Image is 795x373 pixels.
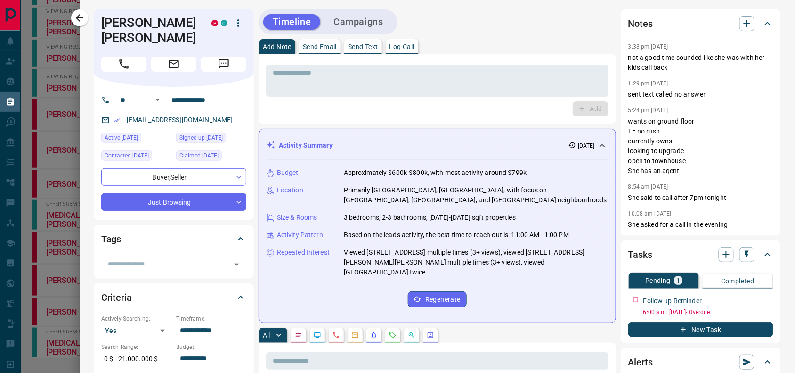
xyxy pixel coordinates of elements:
[267,137,608,154] div: Activity Summary[DATE]
[628,80,668,87] p: 1:29 pm [DATE]
[101,286,246,309] div: Criteria
[101,150,171,164] div: Fri Oct 10 2025
[628,116,773,176] p: wants on ground floor T= no rush currently owns looking to upgrade open to townhouse She has an a...
[370,332,378,339] svg: Listing Alerts
[389,332,397,339] svg: Requests
[628,193,773,203] p: She said to call after 7pm tonight
[176,315,246,323] p: Timeframe:
[344,213,516,223] p: 3 bedrooms, 2-3 bathrooms, [DATE]-[DATE] sqft properties
[277,185,303,195] p: Location
[221,20,227,26] div: condos.ca
[279,141,333,150] p: Activity Summary
[176,343,246,351] p: Budget:
[348,43,378,50] p: Send Text
[295,332,302,339] svg: Notes
[230,258,243,271] button: Open
[643,296,702,306] p: Follow up Reminder
[628,247,652,262] h2: Tasks
[176,133,246,146] div: Wed Jan 18 2017
[628,12,773,35] div: Notes
[101,57,146,72] span: Call
[127,116,233,124] a: [EMAIL_ADDRESS][DOMAIN_NAME]
[303,43,337,50] p: Send Email
[314,332,321,339] svg: Lead Browsing Activity
[344,248,608,277] p: Viewed [STREET_ADDRESS] multiple times (3+ views), viewed [STREET_ADDRESS][PERSON_NAME][PERSON_NA...
[676,277,680,284] p: 1
[101,351,171,367] p: 0 $ - 21.000.000 $
[277,248,330,257] p: Repeated Interest
[101,228,246,250] div: Tags
[427,332,434,339] svg: Agent Actions
[114,117,120,124] svg: Email Verified
[628,210,672,217] p: 10:08 am [DATE]
[643,308,773,316] p: 6:00 a.m. [DATE] - Overdue
[101,133,171,146] div: Thu Oct 09 2025
[263,14,321,30] button: Timeline
[105,151,149,160] span: Contacted [DATE]
[179,151,219,160] span: Claimed [DATE]
[277,213,317,223] p: Size & Rooms
[344,230,569,240] p: Based on the lead's activity, the best time to reach out is: 11:00 AM - 1:00 PM
[408,291,467,307] button: Regenerate
[628,355,653,370] h2: Alerts
[101,315,171,323] p: Actively Searching:
[628,220,773,230] p: She asked for a call in the evening
[324,14,392,30] button: Campaigns
[101,343,171,351] p: Search Range:
[628,243,773,266] div: Tasks
[628,183,668,190] p: 8:54 am [DATE]
[344,185,608,205] p: Primarily [GEOGRAPHIC_DATA], [GEOGRAPHIC_DATA], with focus on [GEOGRAPHIC_DATA], [GEOGRAPHIC_DATA...
[628,322,773,337] button: New Task
[628,90,773,99] p: sent text called no answer
[628,16,653,31] h2: Notes
[645,277,671,284] p: Pending
[211,20,218,26] div: property.ca
[277,230,323,240] p: Activity Pattern
[628,53,773,73] p: not a good time sounded like she was with her kids call back
[628,43,668,50] p: 3:38 pm [DATE]
[101,232,121,247] h2: Tags
[628,107,668,114] p: 5:24 pm [DATE]
[152,94,163,106] button: Open
[277,168,299,178] p: Budget
[333,332,340,339] svg: Calls
[263,43,292,50] p: Add Note
[101,290,132,305] h2: Criteria
[176,150,246,164] div: Sun Sep 14 2025
[408,332,415,339] svg: Opportunities
[105,133,138,142] span: Active [DATE]
[351,332,359,339] svg: Emails
[201,57,246,72] span: Message
[578,141,595,150] p: [DATE]
[263,332,270,339] p: All
[389,43,414,50] p: Log Call
[344,168,527,178] p: Approximately $600k-$800k, with most activity around $799k
[101,193,246,211] div: Just Browsing
[101,15,197,45] h1: [PERSON_NAME] [PERSON_NAME]
[721,278,754,284] p: Completed
[179,133,223,142] span: Signed up [DATE]
[151,57,196,72] span: Email
[101,323,171,338] div: Yes
[101,168,246,186] div: Buyer , Seller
